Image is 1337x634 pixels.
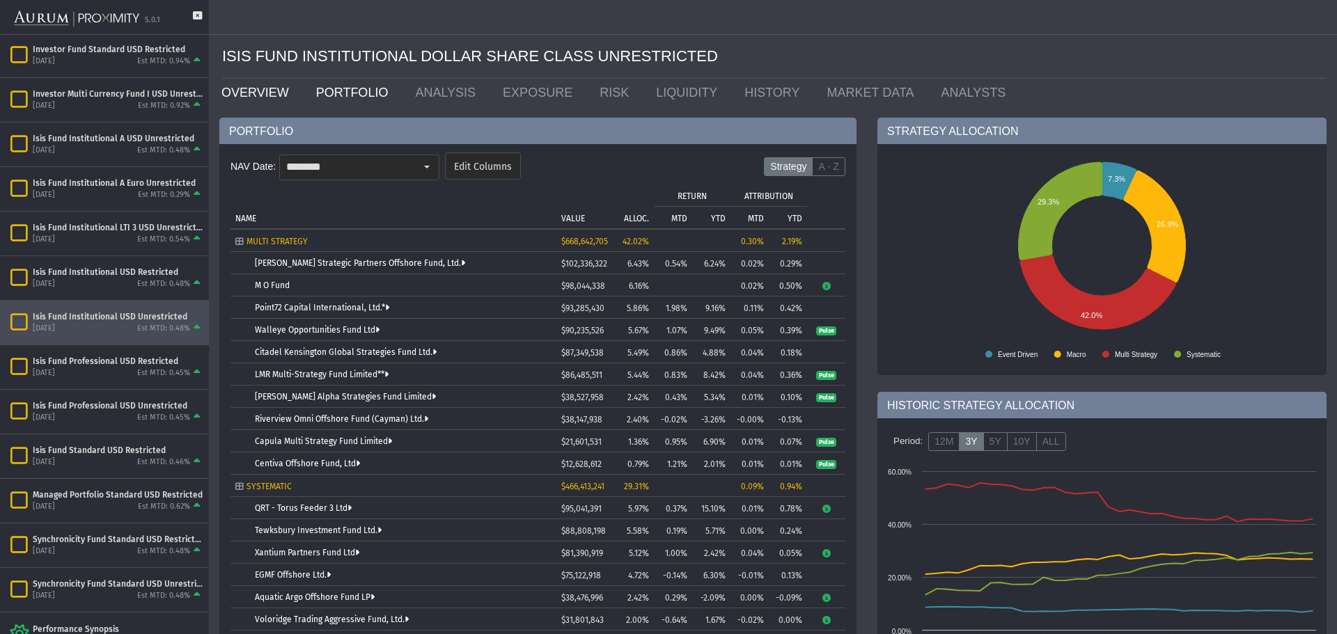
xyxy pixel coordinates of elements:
td: -0.02% [730,608,769,631]
td: 0.00% [730,519,769,541]
td: 0.10% [769,386,807,408]
text: Macro [1067,351,1086,358]
text: 60.00% [888,468,912,476]
p: YTD [788,214,802,223]
dx-button: Edit Columns [445,152,521,180]
td: 0.01% [730,386,769,408]
div: Est MTD: 0.62% [138,502,190,512]
td: 5.34% [692,386,730,408]
td: 0.04% [730,363,769,386]
td: 2.42% [692,541,730,564]
label: 10Y [1007,432,1037,452]
td: 0.83% [654,363,692,386]
td: 0.37% [654,497,692,519]
a: Tewksbury Investment Fund Ltd. [255,525,382,535]
div: [DATE] [33,457,55,468]
td: 0.05% [730,319,769,341]
p: MTD [748,214,764,223]
a: [PERSON_NAME] Alpha Strategies Fund Limited [255,392,436,402]
span: 2.40% [627,415,649,425]
a: OVERVIEW [211,79,306,106]
td: 0.02% [730,274,769,296]
span: $31,801,843 [561,615,604,625]
text: Event Driven [998,351,1038,358]
a: [PERSON_NAME] Strategic Partners Offshore Fund, Ltd. [255,258,465,268]
span: Pulse [816,460,836,470]
p: ATTRIBUTION [744,191,793,201]
label: 12M [928,432,960,452]
a: M O Fund [255,280,290,290]
td: Column [807,184,845,228]
div: Synchronicity Fund Standard USD Restricted [33,534,203,545]
a: Capula Multi Strategy Fund Limited [255,436,392,446]
div: Est MTD: 0.46% [137,457,190,468]
div: Synchronicity Fund Standard USD Unrestricted [33,578,203,589]
span: $93,285,430 [561,303,604,313]
span: 0.79% [627,459,649,469]
a: Pulse [816,370,836,379]
td: -0.13% [769,408,807,430]
label: 3Y [959,432,983,452]
span: Edit Columns [454,161,512,173]
span: $38,476,996 [561,593,603,603]
a: Centiva Offshore Fund, Ltd [255,459,360,468]
td: 0.11% [730,296,769,319]
span: $102,336,322 [561,259,607,269]
div: 5.0.1 [145,15,160,26]
td: 1.00% [654,541,692,564]
span: Pulse [816,371,836,381]
a: EXPOSURE [492,79,589,106]
td: -0.02% [654,408,692,430]
span: 5.12% [629,548,649,558]
label: ALL [1036,432,1066,452]
td: 9.16% [692,296,730,319]
label: 5Y [983,432,1008,452]
a: Walleye Opportunities Fund Ltd [255,325,380,335]
a: RISK [589,79,646,106]
div: [DATE] [33,591,55,601]
td: -0.01% [730,564,769,586]
a: LMR Multi-Strategy Fund Limited** [255,370,389,379]
td: 0.36% [769,363,807,386]
div: [DATE] [33,101,55,111]
div: Managed Portfolio Standard USD Restricted [33,489,203,500]
text: 29.3% [1038,198,1059,206]
td: 1.21% [654,452,692,475]
span: $98,044,338 [561,281,605,291]
span: $75,122,918 [561,571,601,580]
a: Voloridge Trading Aggressive Fund, Ltd. [255,615,409,624]
td: 5.71% [692,519,730,541]
td: Column NAME [230,184,556,228]
a: Citadel Kensington Global Strategies Fund Ltd. [255,347,437,357]
div: [DATE] [33,324,55,334]
div: 2.19% [774,237,802,246]
text: Multi Strategy [1115,351,1157,358]
div: [DATE] [33,413,55,423]
td: 0.00% [769,608,807,631]
div: Est MTD: 0.45% [137,368,190,379]
a: Riverview Omni Offshore Fund (Cayman) Ltd. [255,414,428,424]
span: Pulse [816,438,836,447]
div: Isis Fund Institutional USD Restricted [33,267,203,278]
td: -2.09% [692,586,730,608]
span: 2.00% [626,615,649,625]
div: HISTORIC STRATEGY ALLOCATION [877,392,1327,418]
div: 0.09% [735,482,764,491]
td: 1.07% [654,319,692,341]
a: Aquatic Argo Offshore Fund LP [255,592,375,602]
a: Xantium Partners Fund Ltd [255,548,359,557]
div: Isis Fund Institutional A Euro Unrestricted [33,177,203,189]
span: $38,527,958 [561,393,604,402]
span: Pulse [816,326,836,336]
div: Est MTD: 0.94% [137,56,190,67]
td: Column YTD [692,206,730,228]
td: 0.05% [769,541,807,564]
div: Period: [888,429,928,453]
text: 40.00% [888,521,912,529]
a: Pulse [816,459,836,468]
div: Est MTD: 0.54% [137,235,190,245]
a: Pulse [816,436,836,446]
span: $21,601,531 [561,437,602,447]
td: 0.01% [769,452,807,475]
span: $87,349,538 [561,348,604,358]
